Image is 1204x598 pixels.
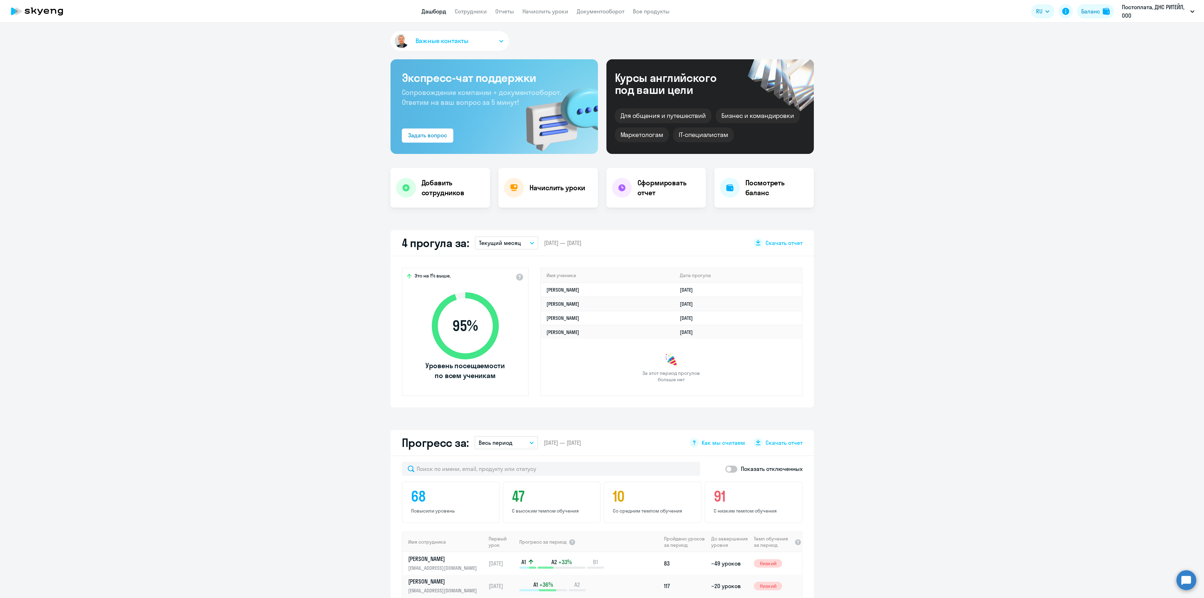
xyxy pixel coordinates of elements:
[637,178,700,198] h4: Сформировать отчет
[512,488,594,505] h4: 47
[402,128,453,143] button: Задать вопрос
[593,558,598,566] span: B1
[541,268,674,283] th: Имя ученика
[613,508,695,514] p: Со средним темпом обучения
[615,108,712,123] div: Для общения и путешествий
[661,575,708,597] td: 117
[408,578,481,585] p: [PERSON_NAME]
[422,8,446,15] a: Дашборд
[615,72,736,96] div: Курсы английского под ваши цели
[408,555,485,572] a: [PERSON_NAME][EMAIL_ADDRESS][DOMAIN_NAME]
[745,178,808,198] h4: Посмотреть баланс
[408,555,481,563] p: [PERSON_NAME]
[708,575,751,597] td: ~20 уроков
[680,329,698,335] a: [DATE]
[425,317,506,334] span: 95 %
[708,532,751,552] th: До завершения уровня
[411,508,493,514] p: Повысили уровень
[546,301,579,307] a: [PERSON_NAME]
[411,488,493,505] h4: 68
[516,74,598,154] img: bg-img
[754,582,782,590] span: Низкий
[522,8,568,15] a: Начислить уроки
[402,462,700,476] input: Поиск по имени, email, продукту или статусу
[408,131,447,139] div: Задать вопрос
[1081,7,1100,16] div: Баланс
[546,287,579,293] a: [PERSON_NAME]
[754,559,782,568] span: Низкий
[546,315,579,321] a: [PERSON_NAME]
[1122,3,1187,20] p: Постоплата, ДНС РИТЕЙЛ, ООО
[402,88,561,107] span: Сопровождение компании + документооборот. Ответим на ваш вопрос за 5 минут!
[1031,4,1054,18] button: RU
[486,575,519,597] td: [DATE]
[402,71,587,85] h3: Экспресс-чат поддержки
[475,236,538,250] button: Текущий месяц
[680,287,698,293] a: [DATE]
[664,353,678,367] img: congrats
[661,552,708,575] td: 83
[474,436,538,449] button: Весь период
[708,552,751,575] td: ~49 уроков
[674,268,801,283] th: Дата прогула
[416,36,468,46] span: Важные контакты
[408,578,485,594] a: [PERSON_NAME][EMAIL_ADDRESS][DOMAIN_NAME]
[402,436,469,450] h2: Прогресс за:
[415,273,451,281] span: Это на 1% выше,
[521,558,526,566] span: A1
[1103,8,1110,15] img: balance
[539,581,553,588] span: +36%
[486,532,519,552] th: Первый урок
[577,8,624,15] a: Документооборот
[408,587,481,594] p: [EMAIL_ADDRESS][DOMAIN_NAME]
[530,183,586,193] h4: Начислить уроки
[455,8,487,15] a: Сотрудники
[680,315,698,321] a: [DATE]
[479,239,521,247] p: Текущий месяц
[408,564,481,572] p: [EMAIL_ADDRESS][DOMAIN_NAME]
[714,488,795,505] h4: 91
[393,33,410,49] img: avatar
[766,239,803,247] span: Скачать отчет
[702,439,745,447] span: Как мы считаем
[754,536,792,548] span: Темп обучения за период
[495,8,514,15] a: Отчеты
[544,439,581,447] span: [DATE] — [DATE]
[642,370,701,383] span: За этот период прогулов больше нет
[391,31,509,51] button: Важные контакты
[714,508,795,514] p: С низким темпом обучения
[673,127,734,142] div: IT-специалистам
[615,127,669,142] div: Маркетологам
[558,558,572,566] span: +33%
[546,329,579,335] a: [PERSON_NAME]
[544,239,581,247] span: [DATE] — [DATE]
[402,236,469,250] h2: 4 прогула за:
[425,361,506,381] span: Уровень посещаемости по всем ученикам
[1118,3,1198,20] button: Постоплата, ДНС РИТЕЙЛ, ООО
[551,558,557,566] span: A2
[486,552,519,575] td: [DATE]
[1036,7,1042,16] span: RU
[1077,4,1114,18] button: Балансbalance
[661,532,708,552] th: Пройдено уроков за период
[741,465,803,473] p: Показать отключенных
[680,301,698,307] a: [DATE]
[519,539,567,545] span: Прогресс за период
[766,439,803,447] span: Скачать отчет
[716,108,800,123] div: Бизнес и командировки
[403,532,486,552] th: Имя сотрудника
[613,488,695,505] h4: 10
[512,508,594,514] p: С высоким темпом обучения
[633,8,670,15] a: Все продукты
[479,438,513,447] p: Весь период
[533,581,538,588] span: A1
[422,178,484,198] h4: Добавить сотрудников
[574,581,580,588] span: A2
